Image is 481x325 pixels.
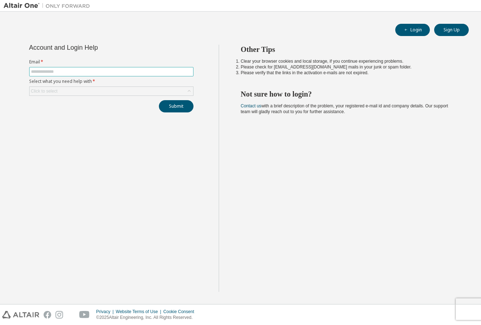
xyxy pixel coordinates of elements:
[4,2,94,9] img: Altair One
[31,88,58,94] div: Click to select
[96,315,199,321] p: © 2025 Altair Engineering, Inc. All Rights Reserved.
[163,309,198,315] div: Cookie Consent
[55,311,63,319] img: instagram.svg
[116,309,163,315] div: Website Terms of Use
[241,103,448,114] span: with a brief description of the problem, your registered e-mail id and company details. Our suppo...
[241,45,456,54] h2: Other Tips
[79,311,90,319] img: youtube.svg
[241,70,456,76] li: Please verify that the links in the activation e-mails are not expired.
[29,79,193,84] label: Select what you need help with
[29,59,193,65] label: Email
[96,309,116,315] div: Privacy
[241,103,261,108] a: Contact us
[241,89,456,99] h2: Not sure how to login?
[241,58,456,64] li: Clear your browser cookies and local storage, if you continue experiencing problems.
[159,100,193,112] button: Submit
[434,24,469,36] button: Sign Up
[241,64,456,70] li: Please check for [EMAIL_ADDRESS][DOMAIN_NAME] mails in your junk or spam folder.
[2,311,39,319] img: altair_logo.svg
[29,45,161,50] div: Account and Login Help
[30,87,193,95] div: Click to select
[395,24,430,36] button: Login
[44,311,51,319] img: facebook.svg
